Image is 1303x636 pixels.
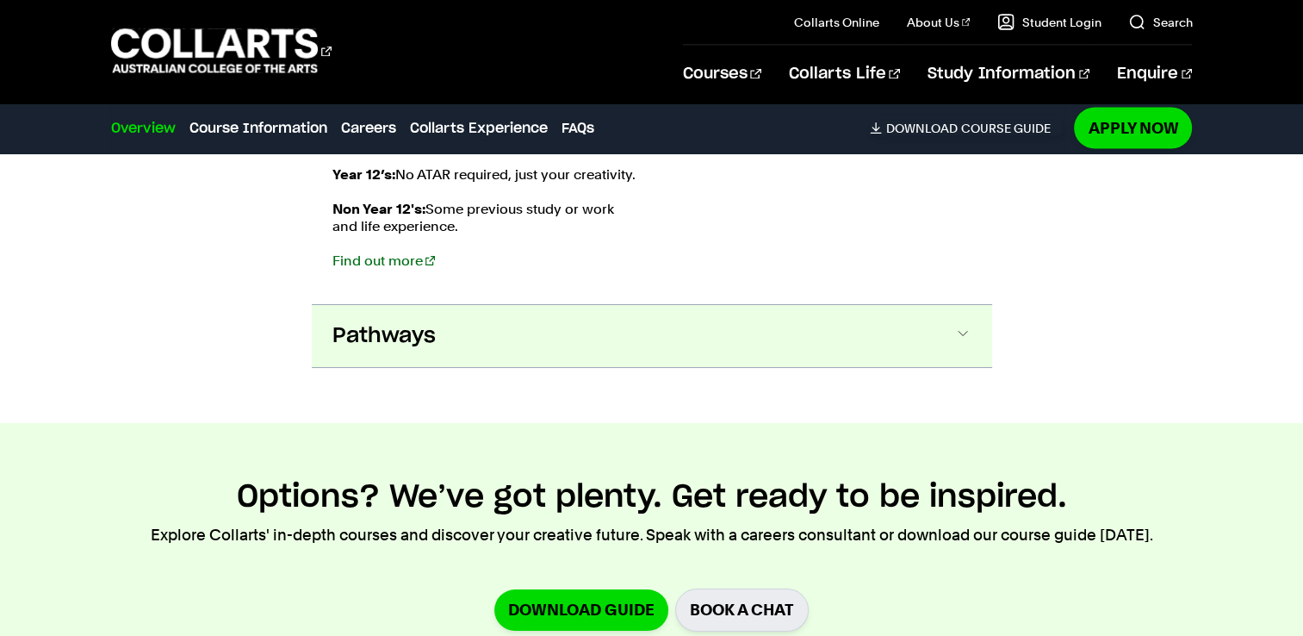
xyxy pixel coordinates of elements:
[332,322,436,350] span: Pathways
[332,166,642,184] p: No ATAR required, just your creativity.
[870,121,1064,136] a: DownloadCourse Guide
[997,14,1101,31] a: Student Login
[1117,46,1192,103] a: Enquire
[1128,14,1192,31] a: Search
[189,118,327,139] a: Course Information
[237,478,1067,516] h2: Options? We’ve got plenty. Get ready to be inspired.
[1074,108,1192,148] a: Apply Now
[332,166,395,183] strong: Year 12’s:
[562,118,594,139] a: FAQs
[885,121,957,136] span: Download
[312,305,992,367] button: Pathways
[683,46,761,103] a: Courses
[675,589,809,631] a: BOOK A CHAT
[332,253,435,269] a: Find out more
[494,589,668,630] a: Download Guide
[794,14,879,31] a: Collarts Online
[111,27,332,76] div: Go to homepage
[341,118,396,139] a: Careers
[332,201,642,270] p: Some previous study or work and life experience.
[111,118,176,139] a: Overview
[928,46,1089,103] a: Study Information
[332,201,425,217] strong: Non Year 12's:
[907,14,971,31] a: About Us
[410,118,548,139] a: Collarts Experience
[151,523,1153,547] p: Explore Collarts' in-depth courses and discover your creative future. Speak with a careers consul...
[789,46,900,103] a: Collarts Life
